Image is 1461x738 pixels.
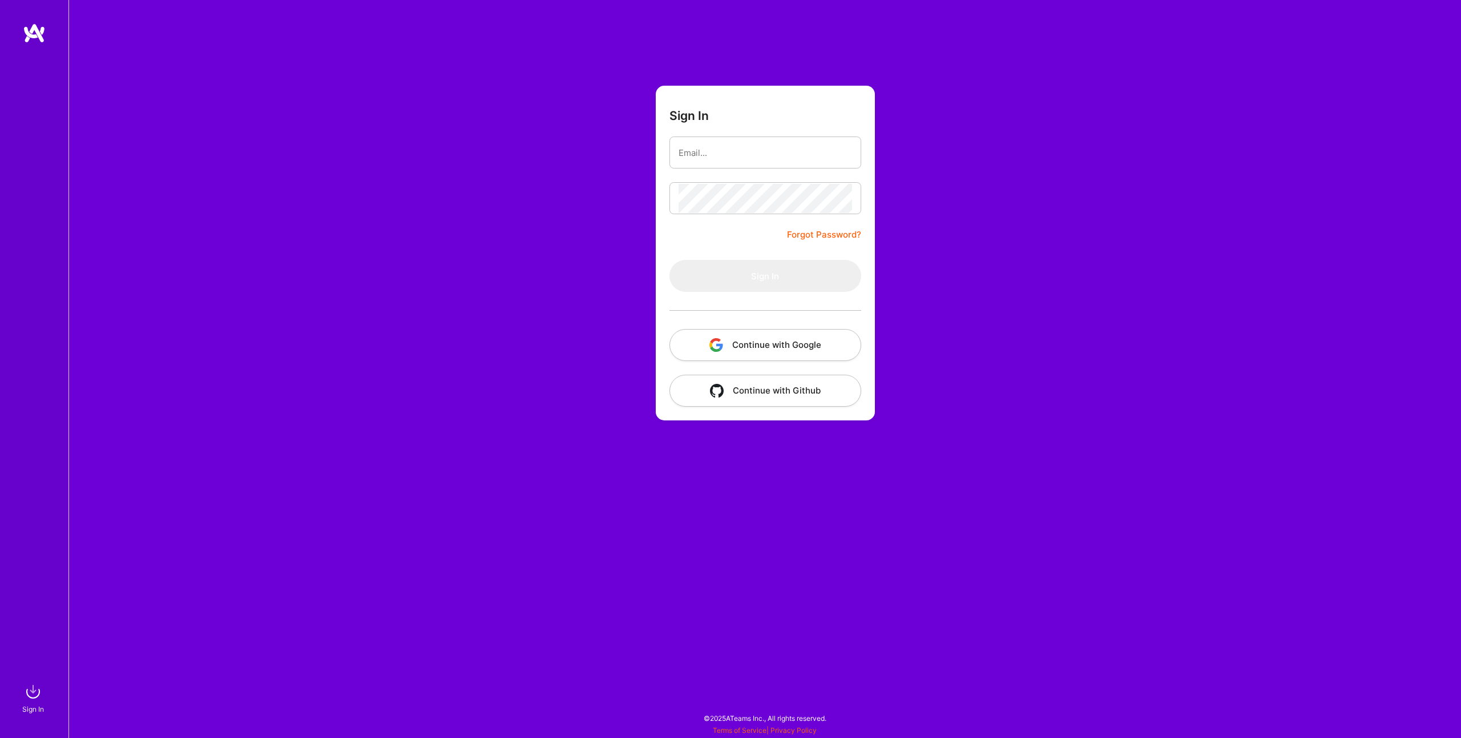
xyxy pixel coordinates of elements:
[787,228,861,242] a: Forgot Password?
[669,109,709,123] h3: Sign In
[22,680,45,703] img: sign in
[713,726,817,735] span: |
[68,704,1461,732] div: © 2025 ATeams Inc., All rights reserved.
[713,726,766,735] a: Terms of Service
[669,260,861,292] button: Sign In
[669,329,861,361] button: Continue with Google
[669,375,861,407] button: Continue with Github
[23,23,46,43] img: logo
[24,680,45,715] a: sign inSign In
[679,138,852,167] input: Email...
[709,338,723,352] img: icon
[770,726,817,735] a: Privacy Policy
[710,384,724,398] img: icon
[22,703,44,715] div: Sign In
